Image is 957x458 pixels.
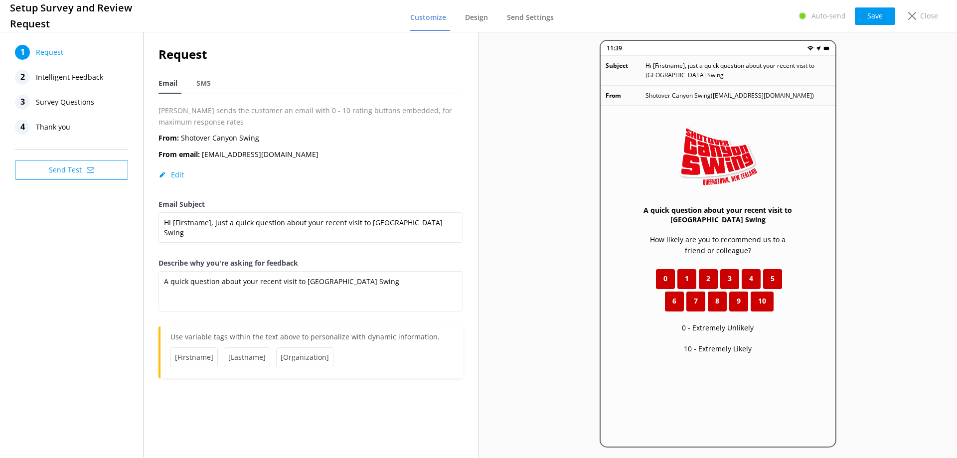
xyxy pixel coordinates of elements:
[645,61,830,80] p: Hi [Firstname], just a quick question about your recent visit to [GEOGRAPHIC_DATA] Swing
[159,133,179,143] b: From:
[15,70,30,85] div: 2
[607,43,622,53] p: 11:39
[159,78,177,88] span: Email
[15,45,30,60] div: 1
[807,45,813,51] img: wifi.png
[678,126,758,185] img: 111-1630633740.png
[159,258,463,269] label: Describe why you're asking for feedback
[815,45,821,51] img: near-me.png
[170,347,218,367] span: [Firstname]
[36,70,103,85] span: Intelligent Feedback
[507,12,554,22] span: Send Settings
[606,91,645,100] p: From
[410,12,446,22] span: Customize
[823,45,829,51] img: battery.png
[640,205,796,224] h3: A quick question about your recent visit to [GEOGRAPHIC_DATA] Swing
[728,273,732,284] span: 3
[170,331,453,347] p: Use variable tags within the text above to personalize with dynamic information.
[811,10,846,21] p: Auto-send
[920,10,938,21] p: Close
[15,160,128,180] button: Send Test
[694,296,698,306] span: 7
[159,150,200,159] b: From email:
[15,95,30,110] div: 3
[749,273,753,284] span: 4
[684,343,752,354] p: 10 - Extremely Likely
[685,273,689,284] span: 1
[36,120,70,135] span: Thank you
[36,45,63,60] span: Request
[159,133,259,144] p: Shotover Canyon Swing
[663,273,667,284] span: 0
[672,296,676,306] span: 6
[706,273,710,284] span: 2
[36,95,94,110] span: Survey Questions
[645,91,814,100] p: Shotover Canyon Swing ( [EMAIL_ADDRESS][DOMAIN_NAME] )
[159,170,184,180] button: Edit
[159,105,463,128] p: [PERSON_NAME] sends the customer an email with 0 - 10 rating buttons embedded, for maximum respon...
[159,271,463,311] textarea: A quick question about your recent visit to [GEOGRAPHIC_DATA] Swing
[224,347,270,367] span: [Lastname]
[159,199,463,210] label: Email Subject
[465,12,488,22] span: Design
[606,61,645,80] p: Subject
[758,296,766,306] span: 10
[737,296,741,306] span: 9
[715,296,719,306] span: 8
[640,234,796,257] p: How likely are you to recommend us to a friend or colleague?
[159,212,463,243] textarea: Hi [Firstname], just a quick question about your recent visit to [GEOGRAPHIC_DATA] Swing
[276,347,333,367] span: [Organization]
[771,273,775,284] span: 5
[15,120,30,135] div: 4
[855,7,895,25] button: Save
[159,149,319,160] p: [EMAIL_ADDRESS][DOMAIN_NAME]
[682,322,754,333] p: 0 - Extremely Unlikely
[196,78,211,88] span: SMS
[159,45,463,64] h2: Request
